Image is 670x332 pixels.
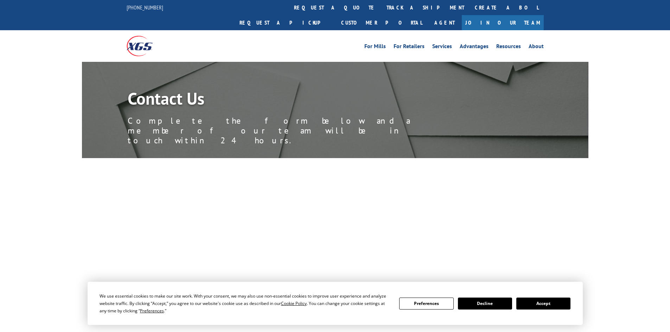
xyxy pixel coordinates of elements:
[399,298,453,310] button: Preferences
[128,90,444,110] h1: Contact Us
[458,298,512,310] button: Decline
[140,308,164,314] span: Preferences
[516,298,570,310] button: Accept
[88,282,583,325] div: Cookie Consent Prompt
[128,116,444,145] p: Complete the form below and a member of our team will be in touch within 24 hours.
[234,15,336,30] a: Request a pickup
[127,4,163,11] a: [PHONE_NUMBER]
[394,44,425,51] a: For Retailers
[529,44,544,51] a: About
[496,44,521,51] a: Resources
[432,44,452,51] a: Services
[460,44,489,51] a: Advantages
[462,15,544,30] a: Join Our Team
[364,44,386,51] a: For Mills
[281,300,307,306] span: Cookie Policy
[427,15,462,30] a: Agent
[100,292,391,314] div: We use essential cookies to make our site work. With your consent, we may also use non-essential ...
[336,15,427,30] a: Customer Portal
